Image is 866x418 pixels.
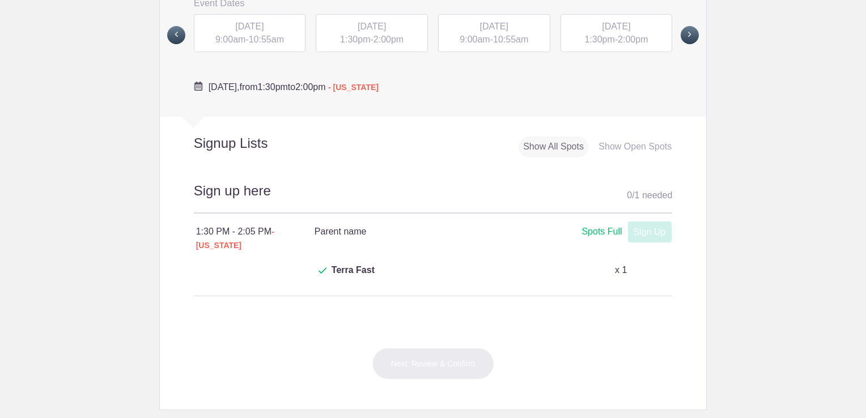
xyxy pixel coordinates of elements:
[196,227,274,250] span: - [US_STATE]
[193,14,307,53] button: [DATE] 9:00am-10:55am
[295,82,325,92] span: 2:00pm
[235,22,264,31] span: [DATE]
[358,22,386,31] span: [DATE]
[340,35,370,44] span: 1:30pm
[480,22,508,31] span: [DATE]
[315,14,428,53] button: [DATE] 1:30pm-2:00pm
[196,225,315,252] div: 1:30 PM - 2:05 PM
[194,82,203,91] img: Cal purple
[594,137,676,157] div: Show Open Spots
[315,225,493,238] h4: Parent name
[438,14,551,53] button: [DATE] 9:00am-10:55am
[373,35,404,44] span: 2:00pm
[316,14,428,53] div: -
[627,187,672,204] div: 0 1 needed
[438,14,550,53] div: -
[160,135,342,152] h2: Signup Lists
[581,225,622,239] div: Spots Full
[194,181,673,214] h2: Sign up here
[584,35,614,44] span: 1:30pm
[602,22,630,31] span: [DATE]
[561,14,673,53] div: -
[632,190,634,200] span: /
[519,137,588,157] div: Show All Spots
[372,348,494,379] button: Next: Review & Confirm
[460,35,490,44] span: 9:00am
[257,82,287,92] span: 1:30pm
[209,82,379,92] span: from to
[493,35,528,44] span: 10:55am
[194,14,306,53] div: -
[249,35,284,44] span: 10:55am
[615,263,627,277] p: x 1
[560,14,673,53] button: [DATE] 1:30pm-2:00pm
[209,82,240,92] span: [DATE],
[215,35,245,44] span: 9:00am
[332,263,375,291] span: Terra Fast
[618,35,648,44] span: 2:00pm
[319,267,327,274] img: Check dark green
[328,83,379,92] span: - [US_STATE]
